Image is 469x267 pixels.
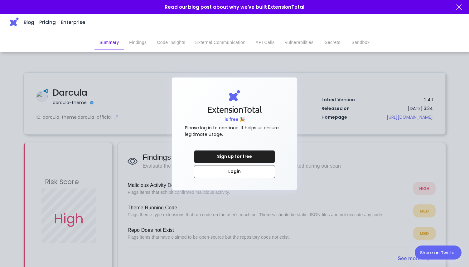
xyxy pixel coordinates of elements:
[194,150,275,163] a: Sign up for free
[207,103,261,116] h1: ExtensionTotal
[190,35,250,50] button: External Communication
[152,35,190,50] button: Code Insights
[94,35,124,50] button: Summary
[179,4,212,10] a: our blog post
[185,125,284,138] div: Please log in to continue. It helps us ensure legitimate usage.
[250,35,279,50] button: API Calls
[280,35,319,50] button: Vulnerabilities
[94,35,375,50] div: secondary tabs example
[211,150,258,163] div: Sign up for free
[420,249,456,256] div: Share on Twitter
[318,35,346,50] button: Secrets
[346,35,375,50] button: Sandbox
[124,35,152,50] button: Findings
[415,246,462,260] a: Share on Twitter
[194,165,275,178] a: Login
[211,165,258,178] div: Login
[225,116,245,123] div: is free 🎉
